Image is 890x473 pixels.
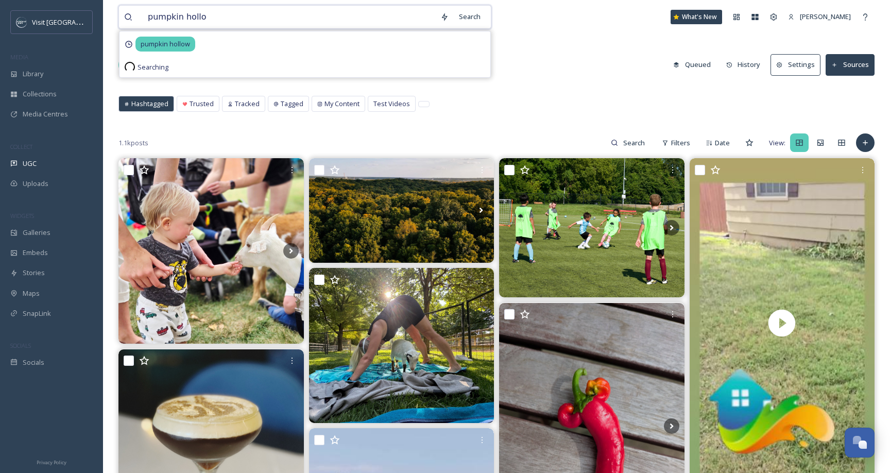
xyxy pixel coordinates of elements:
button: History [721,55,766,75]
button: Settings [771,54,820,75]
a: [PERSON_NAME] [783,7,856,27]
a: What's New [671,10,722,24]
span: SOCIALS [10,342,31,349]
img: Weekends in Overland Park are what you make them... find your calm 🧘‍♀️ or bring on the fun 🐐 ! E... [309,268,494,423]
span: Maps [23,289,40,298]
span: Trusted [190,99,214,109]
span: pumpkin hollow [135,37,195,52]
a: Privacy Policy [37,455,66,468]
img: We had so much fun taking Ruairi and some of the goats to the Irene H. Ruiz branch of the kclibra... [118,158,304,344]
span: Library [23,69,43,79]
img: ⚽️ Future stars in the making! Are your little ones signed up for Pre-Comp yet? 🌟 #overlandpark #... [499,158,684,297]
span: [PERSON_NAME] [800,12,851,21]
img: Counting down the days until crisp air, crunchy leaves, and cozy hikes 🍂🥾 . . . . . #kansascity #... [309,158,494,262]
input: Search your library [143,6,435,28]
span: Embeds [23,248,48,258]
span: Socials [23,358,44,367]
button: Queued [668,55,716,75]
a: Settings [771,54,826,75]
span: Visit [GEOGRAPHIC_DATA] [32,17,112,27]
span: 1.1k posts [118,138,148,148]
div: Search [454,7,486,27]
span: Privacy Policy [37,459,66,466]
img: c3es6xdrejuflcaqpovn.png [16,17,27,27]
span: Tracked [235,99,260,109]
span: Test Videos [373,99,410,109]
a: Queued [668,55,721,75]
span: Date [715,138,730,148]
span: Tagged [281,99,303,109]
span: Collections [23,89,57,99]
span: UGC [23,159,37,168]
span: My Content [324,99,360,109]
span: Searching [138,62,168,72]
span: Media Centres [23,109,68,119]
span: Filters [671,138,690,148]
input: Search [618,132,652,153]
a: History [721,55,771,75]
span: WIDGETS [10,212,34,219]
span: COLLECT [10,143,32,150]
button: Sources [826,54,875,75]
span: Stories [23,268,45,278]
span: SnapLink [23,309,51,318]
span: Uploads [23,179,48,189]
span: MEDIA [10,53,28,61]
span: Hashtagged [131,99,168,109]
span: Galleries [23,228,50,238]
span: View: [769,138,785,148]
button: Open Chat [845,428,875,458]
